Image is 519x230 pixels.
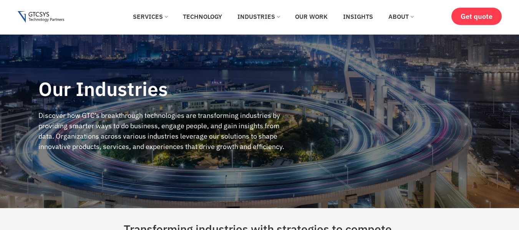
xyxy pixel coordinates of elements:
[383,8,419,25] a: About
[232,8,285,25] a: Industries
[461,12,492,20] span: Get quote
[127,8,173,25] a: Services
[38,110,296,152] div: Discover how GTC’s breakthrough technologies are transforming industries by providing smarter way...
[177,8,228,25] a: Technology
[38,79,296,99] h2: Our Industries
[18,11,64,23] img: Gtcsys logo
[337,8,379,25] a: Insights
[451,8,502,25] a: Get quote
[289,8,333,25] a: Our Work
